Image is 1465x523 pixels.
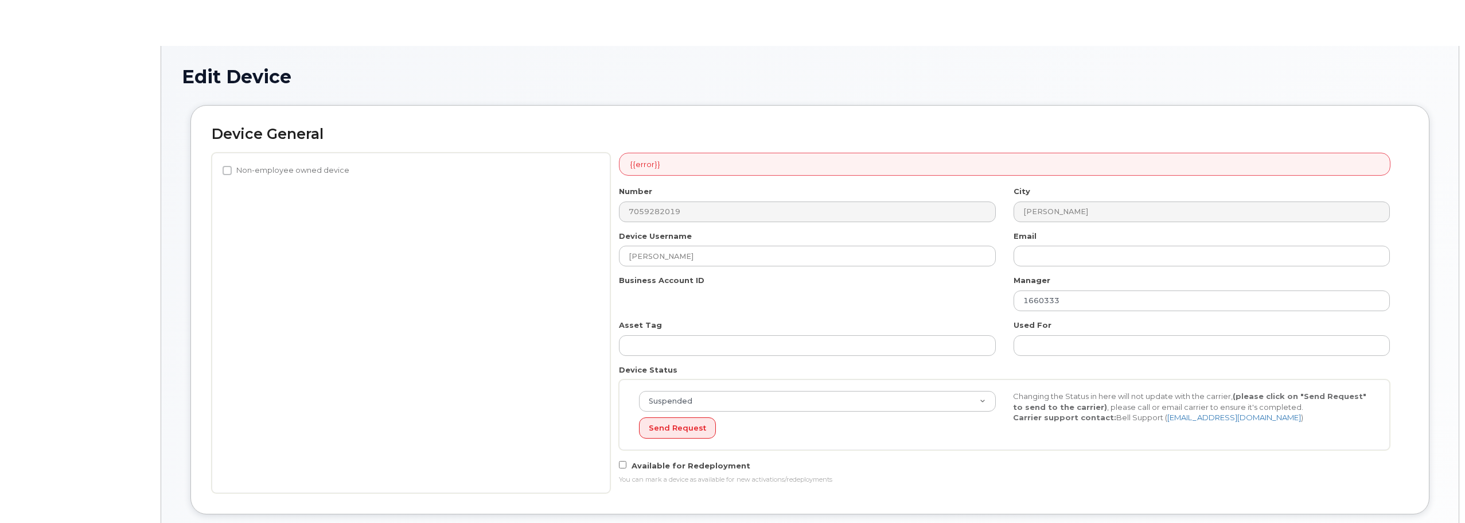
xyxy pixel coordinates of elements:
[223,164,349,177] label: Non-employee owned device
[619,365,677,375] label: Device Status
[1004,391,1378,423] div: Changing the Status in here will not update with the carrier, , please call or email carrier to e...
[619,153,1390,176] div: {{error}}
[1014,231,1037,242] label: Email
[639,417,716,439] button: Send Request
[619,475,1390,485] div: You can mark a device as available for new activations/redeployments
[223,166,232,175] input: Non-employee owned device
[1014,186,1030,197] label: City
[1013,392,1366,412] strong: (please click on "Send Request" to send to the carrier)
[1014,290,1390,311] input: Select manager
[1013,413,1116,422] strong: Carrier support contact:
[619,275,704,286] label: Business Account ID
[632,461,750,470] span: Available for Redeployment
[182,67,1438,87] h1: Edit Device
[619,231,692,242] label: Device Username
[619,461,626,468] input: Available for Redeployment
[1167,413,1301,422] a: [EMAIL_ADDRESS][DOMAIN_NAME]
[1014,275,1050,286] label: Manager
[619,320,662,331] label: Asset Tag
[212,126,1408,142] h2: Device General
[619,186,652,197] label: Number
[1014,320,1051,331] label: Used For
